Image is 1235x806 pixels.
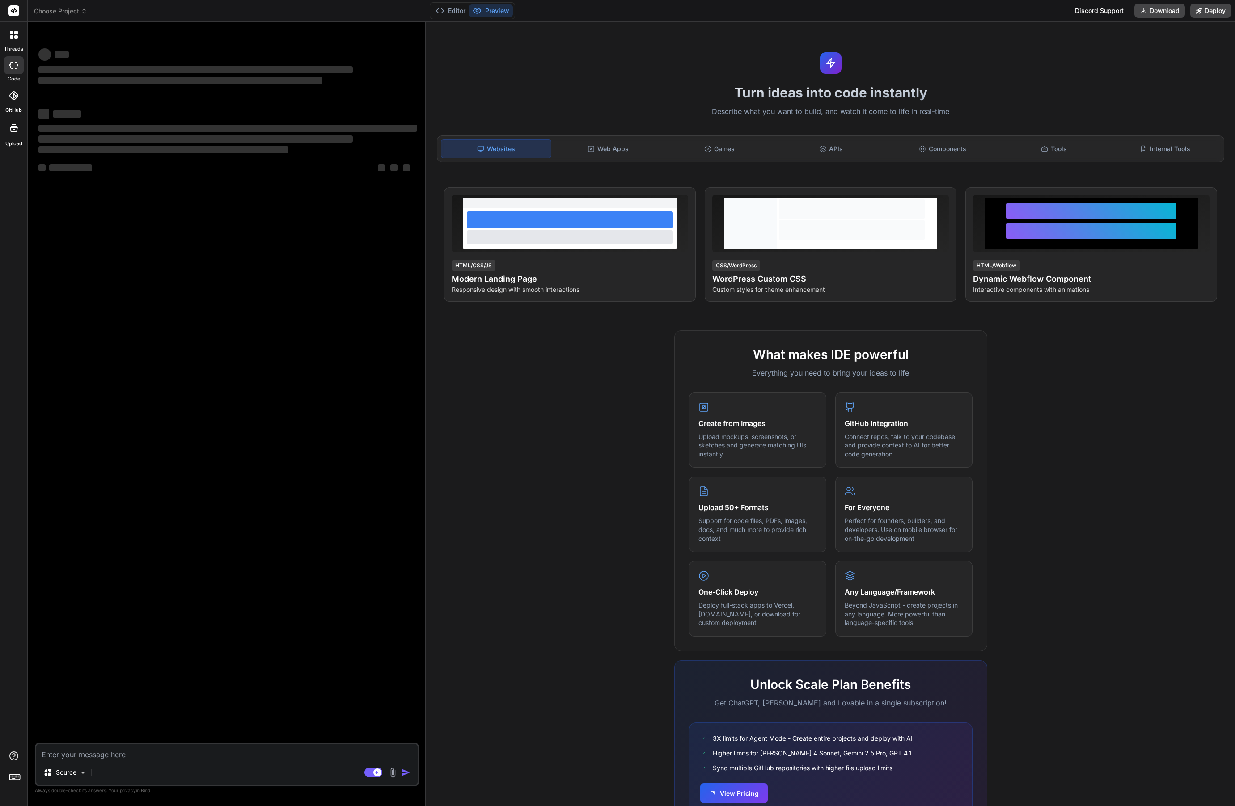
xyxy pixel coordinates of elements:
[38,77,322,84] span: ‌
[120,788,136,793] span: privacy
[713,748,912,758] span: Higher limits for [PERSON_NAME] 4 Sonnet, Gemini 2.5 Pro, GPT 4.1
[38,164,46,171] span: ‌
[431,84,1230,101] h1: Turn ideas into code instantly
[38,125,417,132] span: ‌
[8,75,20,83] label: code
[38,66,353,73] span: ‌
[1190,4,1231,18] button: Deploy
[999,139,1108,158] div: Tools
[49,164,92,171] span: ‌
[34,7,87,16] span: Choose Project
[698,587,817,597] h4: One-Click Deploy
[845,418,963,429] h4: GitHub Integration
[845,502,963,513] h4: For Everyone
[432,4,469,17] button: Editor
[713,763,892,772] span: Sync multiple GitHub repositories with higher file upload limits
[390,164,398,171] span: ‌
[698,502,817,513] h4: Upload 50+ Formats
[38,48,51,61] span: ‌
[441,139,551,158] div: Websites
[689,697,973,708] p: Get ChatGPT, [PERSON_NAME] and Lovable in a single subscription!
[689,367,973,378] p: Everything you need to bring your ideas to life
[56,768,76,777] p: Source
[845,516,963,543] p: Perfect for founders, builders, and developers. Use on mobile browser for on-the-go development
[38,109,49,119] span: ‌
[698,432,817,459] p: Upload mockups, screenshots, or sketches and generate matching UIs instantly
[698,601,817,627] p: Deploy full-stack apps to Vercel, [DOMAIN_NAME], or download for custom deployment
[452,285,688,294] p: Responsive design with smooth interactions
[378,164,385,171] span: ‌
[5,140,22,148] label: Upload
[79,769,87,776] img: Pick Models
[973,260,1020,271] div: HTML/Webflow
[700,783,768,803] button: View Pricing
[712,260,760,271] div: CSS/WordPress
[38,135,353,143] span: ‌
[845,432,963,459] p: Connect repos, talk to your codebase, and provide context to AI for better code generation
[712,273,949,285] h4: WordPress Custom CSS
[55,51,69,58] span: ‌
[4,45,23,53] label: threads
[5,106,22,114] label: GitHub
[845,601,963,627] p: Beyond JavaScript - create projects in any language. More powerful than language-specific tools
[1134,4,1185,18] button: Download
[1070,4,1129,18] div: Discord Support
[35,786,419,795] p: Always double-check its answers. Your in Bind
[712,285,949,294] p: Custom styles for theme enhancement
[1111,139,1220,158] div: Internal Tools
[888,139,997,158] div: Components
[38,146,288,153] span: ‌
[452,273,688,285] h4: Modern Landing Page
[698,516,817,543] p: Support for code files, PDFs, images, docs, and much more to provide rich context
[689,345,973,364] h2: What makes IDE powerful
[973,273,1210,285] h4: Dynamic Webflow Component
[553,139,663,158] div: Web Apps
[973,285,1210,294] p: Interactive components with animations
[665,139,774,158] div: Games
[776,139,886,158] div: APIs
[53,110,81,118] span: ‌
[431,106,1230,118] p: Describe what you want to build, and watch it come to life in real-time
[469,4,513,17] button: Preview
[689,675,973,694] h2: Unlock Scale Plan Benefits
[713,734,913,743] span: 3X limits for Agent Mode - Create entire projects and deploy with AI
[452,260,495,271] div: HTML/CSS/JS
[403,164,410,171] span: ‌
[845,587,963,597] h4: Any Language/Framework
[388,768,398,778] img: attachment
[698,418,817,429] h4: Create from Images
[402,768,410,777] img: icon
